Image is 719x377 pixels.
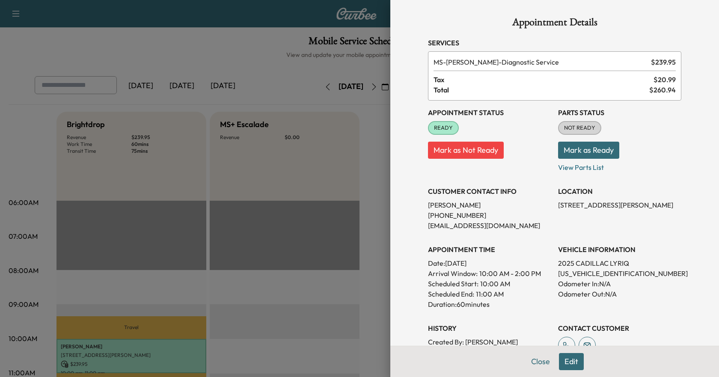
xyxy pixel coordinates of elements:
span: $ 20.99 [654,74,676,85]
h3: Services [428,38,681,48]
p: 11:00 AM [476,289,504,299]
p: Date: [DATE] [428,258,551,268]
p: View Parts List [558,159,681,172]
h3: LOCATION [558,186,681,196]
span: NOT READY [559,124,600,132]
p: [PERSON_NAME] [428,200,551,210]
button: Mark as Not Ready [428,142,504,159]
p: Odometer Out: N/A [558,289,681,299]
span: READY [429,124,458,132]
h3: CONTACT CUSTOMER [558,323,681,333]
span: Total [434,85,649,95]
p: Duration: 60 minutes [428,299,551,309]
h3: VEHICLE INFORMATION [558,244,681,255]
h3: Appointment Status [428,107,551,118]
p: [STREET_ADDRESS][PERSON_NAME] [558,200,681,210]
p: [EMAIL_ADDRESS][DOMAIN_NAME] [428,220,551,231]
p: Odometer In: N/A [558,279,681,289]
button: Close [526,353,556,370]
p: [PHONE_NUMBER] [428,210,551,220]
h3: Parts Status [558,107,681,118]
p: Arrival Window: [428,268,551,279]
p: Scheduled End: [428,289,474,299]
span: $ 260.94 [649,85,676,95]
h1: Appointment Details [428,17,681,31]
span: Tax [434,74,654,85]
span: 10:00 AM - 2:00 PM [479,268,541,279]
p: Scheduled Start: [428,279,478,289]
p: [US_VEHICLE_IDENTIFICATION_NUMBER] [558,268,681,279]
h3: CUSTOMER CONTACT INFO [428,186,551,196]
span: Diagnostic Service [434,57,648,67]
span: $ 239.95 [651,57,676,67]
h3: History [428,323,551,333]
button: Mark as Ready [558,142,619,159]
button: Edit [559,353,584,370]
h3: APPOINTMENT TIME [428,244,551,255]
p: 2025 CADILLAC LYRIQ [558,258,681,268]
p: 10:00 AM [480,279,510,289]
p: Created By : [PERSON_NAME] [428,337,551,347]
